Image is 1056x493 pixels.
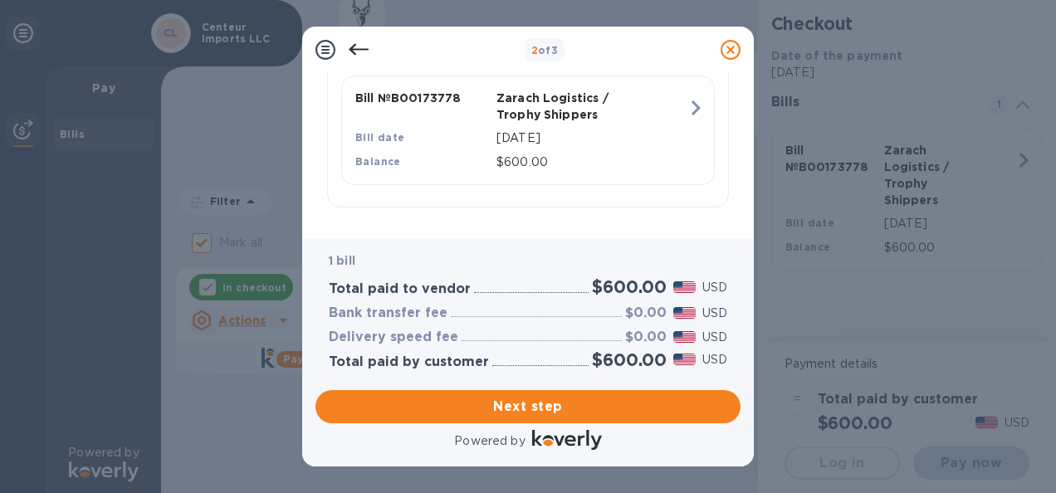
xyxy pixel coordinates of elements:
h2: $600.00 [592,276,667,297]
h3: Bank transfer fee [329,305,447,321]
b: Balance [355,155,401,168]
img: USD [673,307,696,319]
p: Bill № B00173778 [355,90,490,106]
button: Bill №B00173778Zarach Logistics / Trophy ShippersBill date[DATE]Balance$600.00 [341,76,715,185]
p: [DATE] [496,129,687,147]
h3: Delivery speed fee [329,329,458,345]
h2: $600.00 [592,349,667,370]
button: Next step [315,390,741,423]
h3: $0.00 [625,305,667,321]
span: Next step [329,397,727,417]
span: 2 [531,44,538,56]
h3: Total paid by customer [329,354,489,370]
p: USD [702,329,727,346]
p: Powered by [454,432,525,450]
p: $600.00 [496,154,687,171]
p: USD [702,351,727,369]
p: USD [702,305,727,322]
b: Bill date [355,131,405,144]
p: USD [702,279,727,296]
img: USD [673,354,696,365]
img: USD [673,281,696,293]
h3: $0.00 [625,329,667,345]
img: USD [673,331,696,343]
img: Logo [532,430,602,450]
b: 1 bill [329,254,355,267]
p: Zarach Logistics / Trophy Shippers [496,90,631,123]
h3: Total paid to vendor [329,281,471,297]
b: of 3 [531,44,559,56]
